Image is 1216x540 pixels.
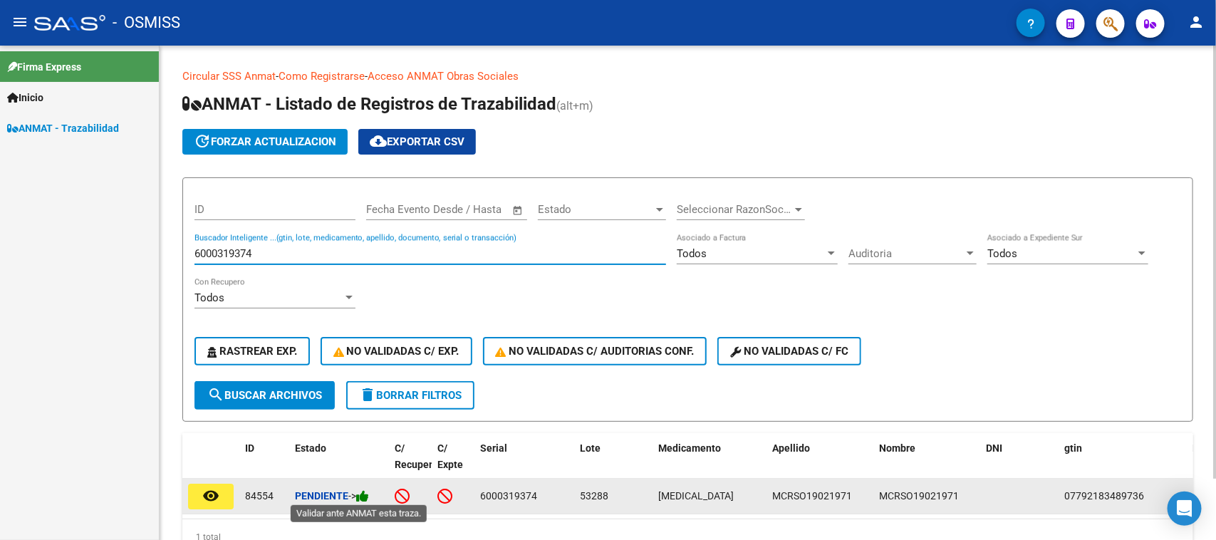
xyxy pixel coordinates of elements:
span: ID [245,442,254,454]
datatable-header-cell: gtin [1059,433,1187,496]
button: No Validadas c/ Auditorias Conf. [483,337,707,365]
span: No Validadas c/ Exp. [333,345,459,358]
span: Seleccionar RazonSocial [677,203,792,216]
button: Buscar Archivos [194,381,335,410]
span: Todos [987,247,1017,260]
span: MCRSO19021971 [879,490,959,502]
span: 84554 [245,490,274,502]
span: Exportar CSV [370,135,464,148]
a: Documentacion trazabilidad [519,70,652,83]
a: Como Registrarse [279,70,365,83]
datatable-header-cell: Serial [474,433,574,496]
button: forzar actualizacion [182,129,348,155]
mat-icon: delete [359,386,376,403]
mat-icon: search [207,386,224,403]
span: Medicamento [658,442,721,454]
datatable-header-cell: C/ Expte [432,433,474,496]
input: Fecha fin [437,203,506,216]
input: Fecha inicio [366,203,424,216]
span: 07792183489736 [1064,490,1144,502]
datatable-header-cell: Lote [574,433,653,496]
span: C/ Recupero [395,442,438,470]
span: forzar actualizacion [194,135,336,148]
span: Serial [480,442,507,454]
datatable-header-cell: Estado [289,433,389,496]
button: Borrar Filtros [346,381,474,410]
div: Open Intercom Messenger [1168,492,1202,526]
a: Circular SSS Anmat [182,70,276,83]
span: Firma Express [7,59,81,75]
datatable-header-cell: Nombre [873,433,980,496]
datatable-header-cell: Apellido [767,433,873,496]
span: Todos [677,247,707,260]
span: MCRSO19021971 [772,490,852,502]
span: No validadas c/ FC [730,345,848,358]
span: C/ Expte [437,442,463,470]
mat-icon: cloud_download [370,133,387,150]
datatable-header-cell: DNI [980,433,1059,496]
span: - OSMISS [113,7,180,38]
span: Auditoria [848,247,964,260]
span: ANMAT - Trazabilidad [7,120,119,136]
span: Rastrear Exp. [207,345,297,358]
button: Open calendar [510,202,526,219]
span: Lote [580,442,601,454]
mat-icon: remove_red_eye [202,487,219,504]
span: (alt+m) [556,99,593,113]
span: gtin [1064,442,1082,454]
p: - - [182,68,1193,84]
span: Nombre [879,442,915,454]
span: -> [348,490,369,502]
a: Acceso ANMAT Obras Sociales [368,70,519,83]
span: DNI [986,442,1002,454]
span: 6000319374 [480,490,537,502]
span: Todos [194,291,224,304]
span: Estado [295,442,326,454]
span: 53288 [580,490,608,502]
span: [MEDICAL_DATA] [658,490,734,502]
mat-icon: person [1188,14,1205,31]
span: Buscar Archivos [207,389,322,402]
span: Inicio [7,90,43,105]
button: No validadas c/ FC [717,337,861,365]
span: No Validadas c/ Auditorias Conf. [496,345,695,358]
mat-icon: menu [11,14,28,31]
span: Borrar Filtros [359,389,462,402]
span: ANMAT - Listado de Registros de Trazabilidad [182,94,556,114]
button: No Validadas c/ Exp. [321,337,472,365]
datatable-header-cell: ID [239,433,289,496]
datatable-header-cell: Medicamento [653,433,767,496]
button: Rastrear Exp. [194,337,310,365]
strong: Pendiente [295,490,348,502]
datatable-header-cell: C/ Recupero [389,433,432,496]
mat-icon: update [194,133,211,150]
button: Exportar CSV [358,129,476,155]
span: Apellido [772,442,810,454]
span: Estado [538,203,653,216]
